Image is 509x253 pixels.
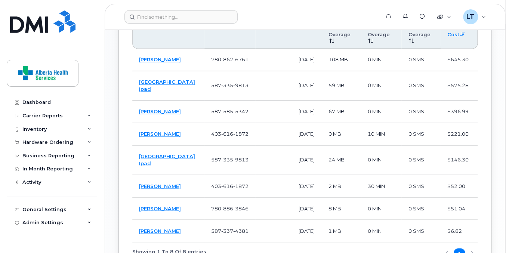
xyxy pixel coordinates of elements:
[441,21,478,49] th: Total Cost
[447,183,465,189] span: $52.00
[322,175,361,197] td: 2 MB
[233,157,249,163] span: 9813
[132,21,204,49] th: Username
[211,131,249,137] span: 403
[139,56,181,62] a: [PERSON_NAME]
[361,71,402,101] td: 0 MIN
[292,197,322,220] td: [DATE]
[361,49,402,71] td: 0 MIN
[361,101,402,123] td: 0 MIN
[322,71,361,101] td: 59 MB
[458,9,491,24] div: Leslie Tshuma
[447,82,469,88] span: $575.28
[447,131,469,137] span: $221.00
[221,108,233,114] span: 585
[255,21,292,49] th: Features
[139,228,181,234] a: [PERSON_NAME]
[322,145,361,175] td: 24 MB
[401,71,441,101] td: 0 SMS
[401,145,441,175] td: 0 SMS
[292,123,322,145] td: [DATE]
[233,131,249,137] span: 1872
[139,205,181,211] a: [PERSON_NAME]
[221,228,233,234] span: 337
[361,21,402,49] th: Airtime Overage
[322,49,361,71] td: 108 MB
[233,108,249,114] span: 5342
[292,101,322,123] td: [DATE]
[322,220,361,242] td: 1 MB
[401,101,441,123] td: 0 SMS
[361,175,402,197] td: 30 MIN
[211,56,249,62] span: 780
[447,205,465,211] span: $51.04
[292,71,322,101] td: [DATE]
[322,101,361,123] td: 67 MB
[233,56,249,62] span: 6761
[139,108,181,114] a: [PERSON_NAME]
[211,183,249,189] span: 403
[124,10,238,24] input: Find something...
[292,21,322,49] th: Month
[204,21,255,49] th: Number
[221,56,233,62] span: 862
[221,157,233,163] span: 335
[447,228,462,234] span: $6.82
[401,220,441,242] td: 0 SMS
[221,82,233,88] span: 335
[466,12,474,21] span: LT
[361,145,402,175] td: 0 MIN
[447,108,469,114] span: $396.99
[233,228,249,234] span: 4381
[322,21,361,49] th: Data Overage
[211,157,249,163] span: 587
[292,175,322,197] td: [DATE]
[292,49,322,71] td: [DATE]
[322,197,361,220] td: 8 MB
[361,123,402,145] td: 10 MIN
[139,153,195,166] a: [GEOGRAPHIC_DATA] Ipad
[139,79,195,92] a: [GEOGRAPHIC_DATA] Ipad
[211,228,249,234] span: 587
[139,131,181,137] a: [PERSON_NAME]
[221,183,233,189] span: 616
[139,183,181,189] a: [PERSON_NAME]
[401,197,441,220] td: 0 SMS
[401,21,441,49] th: Text Overage
[361,220,402,242] td: 0 MIN
[361,197,402,220] td: 0 MIN
[221,205,233,211] span: 886
[211,205,249,211] span: 780
[292,220,322,242] td: [DATE]
[233,82,249,88] span: 9813
[447,56,469,62] span: $645.30
[211,108,249,114] span: 587
[211,82,249,88] span: 587
[233,183,249,189] span: 1872
[233,205,249,211] span: 3846
[432,9,456,24] div: Quicklinks
[221,131,233,137] span: 616
[401,123,441,145] td: 0 SMS
[447,157,469,163] span: $146.30
[322,123,361,145] td: 0 MB
[401,49,441,71] td: 0 SMS
[292,145,322,175] td: [DATE]
[401,175,441,197] td: 0 SMS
